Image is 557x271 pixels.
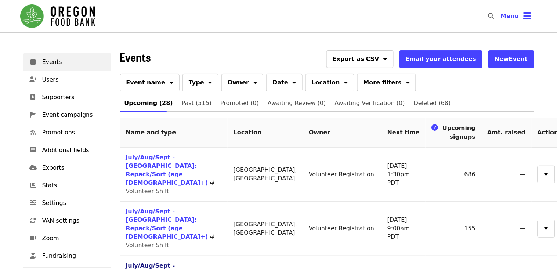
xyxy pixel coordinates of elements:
[399,50,482,68] button: Email your attendees
[23,106,111,124] a: Event campaigns
[30,147,37,153] i: list-alt icon
[234,166,297,183] div: [GEOGRAPHIC_DATA], [GEOGRAPHIC_DATA]
[209,78,212,85] i: sort-down icon
[42,111,105,119] span: Event campaigns
[126,208,208,240] a: July/Aug/Sept - [GEOGRAPHIC_DATA]: Repack/Sort (age [DEMOGRAPHIC_DATA]+)
[23,88,111,106] a: Supporters
[234,220,297,237] div: [GEOGRAPHIC_DATA], [GEOGRAPHIC_DATA]
[42,146,105,155] span: Additional fields
[312,78,340,87] span: Location
[431,170,475,179] div: 686
[30,182,36,189] i: chart-bar icon
[268,98,326,108] span: Awaiting Review (0)
[23,212,111,230] a: VAN settings
[487,170,525,179] div: —
[216,94,263,112] a: Promoted (0)
[210,233,214,240] i: thumbtack icon
[442,124,475,140] span: Upcoming signups
[381,118,426,148] th: Next time
[23,71,111,88] a: Users
[23,247,111,265] a: Fundraising
[364,78,402,87] span: More filters
[333,55,379,64] span: Export as CSV
[221,74,264,91] button: Owner
[305,74,354,91] button: Location
[384,54,387,61] i: sort-down icon
[263,94,330,112] a: Awaiting Review (0)
[189,78,204,87] span: Type
[42,252,105,260] span: Fundraising
[31,58,36,65] i: calendar icon
[272,78,288,87] span: Date
[23,230,111,247] a: Zoom
[42,75,105,84] span: Users
[42,58,105,66] span: Events
[228,78,249,87] span: Owner
[170,78,173,85] i: sort-down icon
[344,78,348,85] i: sort-down icon
[126,188,169,195] span: Volunteer Shift
[23,53,111,71] a: Events
[31,129,36,136] i: rss icon
[126,242,169,249] span: Volunteer Shift
[303,118,381,148] th: Owner
[30,76,37,83] i: user-plus icon
[357,74,416,91] button: More filters
[545,170,548,177] i: sort-down icon
[126,154,208,186] a: July/Aug/Sept - [GEOGRAPHIC_DATA]: Repack/Sort (age [DEMOGRAPHIC_DATA]+)
[431,124,438,132] i: question-circle icon
[42,163,105,172] span: Exports
[487,224,525,233] div: —
[30,164,37,171] i: cloud-download icon
[228,118,303,148] th: Location
[42,216,105,225] span: VAN settings
[23,141,111,159] a: Additional fields
[406,78,410,85] i: sort-down icon
[293,78,296,85] i: sort-down icon
[23,159,111,177] a: Exports
[23,177,111,194] a: Stats
[120,74,180,91] button: Event name
[381,202,426,256] td: [DATE] 9:00am PDT
[30,252,37,259] i: hand-holding-heart icon
[177,94,216,112] a: Past (515)
[42,93,105,102] span: Supporters
[330,94,409,112] a: Awaiting Verification (0)
[126,78,166,87] span: Event name
[414,98,451,108] span: Deleted (68)
[488,50,534,68] button: NewEvent
[120,94,177,112] a: Upcoming (28)
[303,148,381,202] td: Volunteer Registration
[31,111,36,118] i: pennant icon
[30,199,36,206] i: sliders-h icon
[253,78,257,85] i: sort-down icon
[42,199,105,207] span: Settings
[182,98,211,108] span: Past (515)
[42,128,105,137] span: Promotions
[182,74,218,91] button: Type
[381,148,426,202] td: [DATE] 1:30pm PDT
[20,4,95,28] img: Oregon Food Bank - Home
[23,194,111,212] a: Settings
[326,50,394,68] button: Export as CSV
[303,202,381,256] td: Volunteer Registration
[120,118,228,148] th: Name and type
[30,217,36,224] i: sync icon
[266,74,303,91] button: Date
[431,224,475,233] div: 155
[501,12,519,19] span: Menu
[42,234,105,243] span: Zoom
[23,124,111,141] a: Promotions
[488,12,494,19] i: search icon
[524,11,531,21] i: bars icon
[30,94,36,101] i: address-book icon
[30,235,37,242] i: video icon
[210,179,214,186] i: thumbtack icon
[42,181,105,190] span: Stats
[120,48,151,65] span: Events
[499,7,504,25] input: Search
[409,94,455,112] a: Deleted (68)
[487,129,525,136] span: Amt. raised
[124,98,173,108] span: Upcoming (28)
[335,98,405,108] span: Awaiting Verification (0)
